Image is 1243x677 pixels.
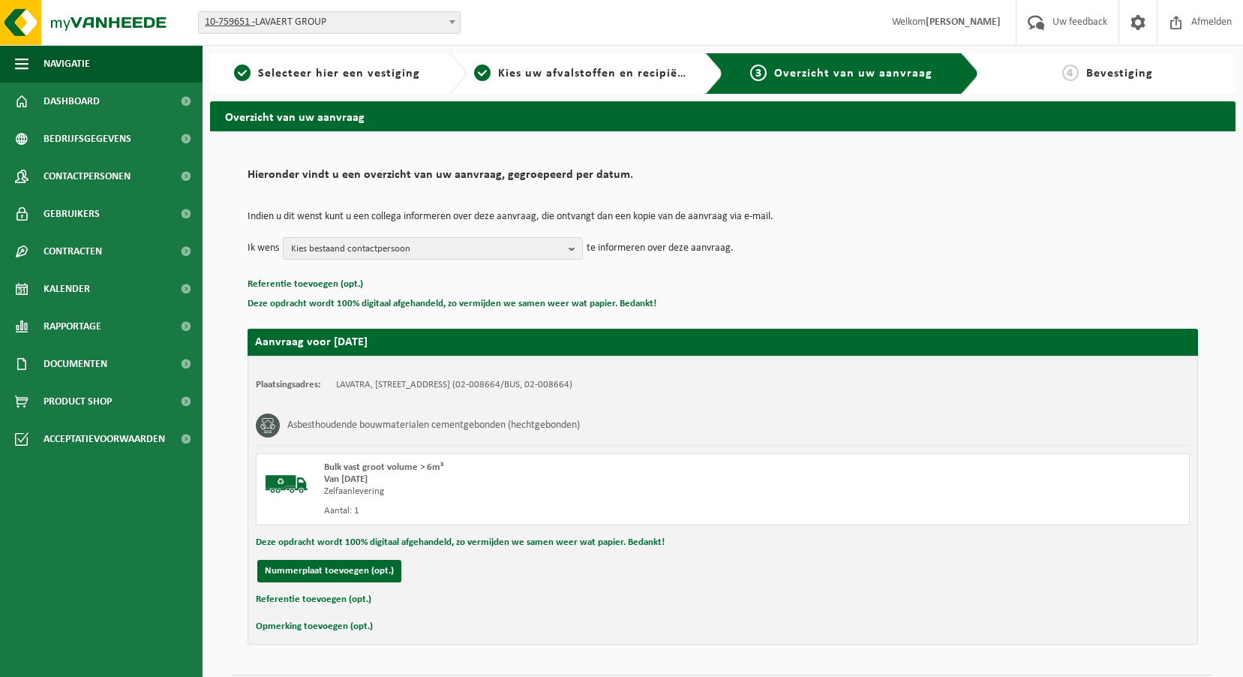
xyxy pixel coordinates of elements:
[1086,68,1153,80] span: Bevestiging
[44,308,101,345] span: Rapportage
[248,169,1198,189] h2: Hieronder vindt u een overzicht van uw aanvraag, gegroepeerd per datum.
[926,17,1001,28] strong: [PERSON_NAME]
[287,414,580,438] h3: Asbesthoudende bouwmaterialen cementgebonden (hechtgebonden)
[44,383,112,420] span: Product Shop
[44,195,100,233] span: Gebruikers
[256,380,321,390] strong: Plaatsingsadres:
[1062,65,1079,81] span: 4
[199,12,460,33] span: 10-759651 - LAVAERT GROUP
[248,237,279,260] p: Ik wens
[258,68,420,80] span: Selecteer hier een vestiging
[498,68,704,80] span: Kies uw afvalstoffen en recipiënten
[324,474,368,484] strong: Van [DATE]
[256,533,665,552] button: Deze opdracht wordt 100% digitaal afgehandeld, zo vermijden we samen weer wat papier. Bedankt!
[44,420,165,458] span: Acceptatievoorwaarden
[44,158,131,195] span: Contactpersonen
[256,590,371,609] button: Referentie toevoegen (opt.)
[44,345,107,383] span: Documenten
[474,65,693,83] a: 2Kies uw afvalstoffen en recipiënten
[198,11,461,34] span: 10-759651 - LAVAERT GROUP
[324,505,783,517] div: Aantal: 1
[218,65,437,83] a: 1Selecteer hier een vestiging
[44,83,100,120] span: Dashboard
[205,17,255,28] tcxspan: Call 10-759651 - via 3CX
[44,45,90,83] span: Navigatie
[255,336,368,348] strong: Aanvraag voor [DATE]
[774,68,932,80] span: Overzicht van uw aanvraag
[44,120,131,158] span: Bedrijfsgegevens
[44,270,90,308] span: Kalender
[474,65,491,81] span: 2
[264,462,309,507] img: BL-SO-LV.png
[248,212,1198,222] p: Indien u dit wenst kunt u een collega informeren over deze aanvraag, die ontvangt dan een kopie v...
[256,617,373,636] button: Opmerking toevoegen (opt.)
[587,237,734,260] p: te informeren over deze aanvraag.
[283,237,583,260] button: Kies bestaand contactpersoon
[234,65,251,81] span: 1
[248,294,656,314] button: Deze opdracht wordt 100% digitaal afgehandeld, zo vermijden we samen weer wat papier. Bedankt!
[210,101,1235,131] h2: Overzicht van uw aanvraag
[750,65,767,81] span: 3
[291,238,563,260] span: Kies bestaand contactpersoon
[44,233,102,270] span: Contracten
[324,462,443,472] span: Bulk vast groot volume > 6m³
[336,379,572,391] td: LAVATRA, [STREET_ADDRESS] (02-008664/BUS, 02-008664)
[324,486,783,498] div: Zelfaanlevering
[257,560,401,582] button: Nummerplaat toevoegen (opt.)
[248,275,363,294] button: Referentie toevoegen (opt.)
